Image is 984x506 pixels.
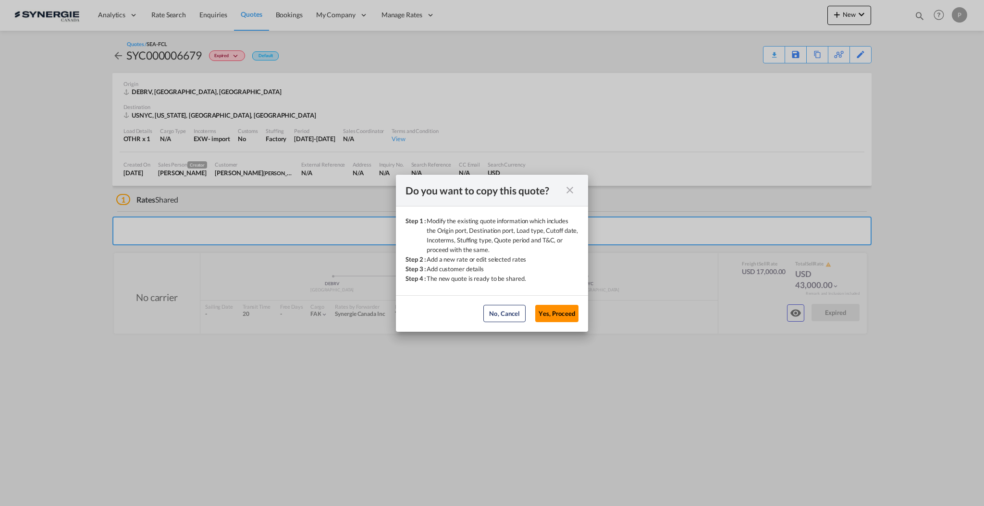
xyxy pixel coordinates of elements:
div: Step 2 : [406,254,427,264]
div: Do you want to copy this quote? [406,184,561,196]
div: Step 3 : [406,264,427,274]
div: The new quote is ready to be shared. [427,274,526,283]
button: No, Cancel [483,305,526,322]
div: Add customer details [427,264,484,274]
div: Add a new rate or edit selected rates [427,254,526,264]
div: Step 4 : [406,274,427,283]
md-dialog: Step 1 : ... [396,175,588,332]
md-icon: icon-close fg-AAA8AD cursor [564,184,576,196]
div: Modify the existing quote information which includes the Origin port, Destination port, Load type... [427,216,578,254]
div: Step 1 : [406,216,427,254]
button: Yes, Proceed [535,305,578,322]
